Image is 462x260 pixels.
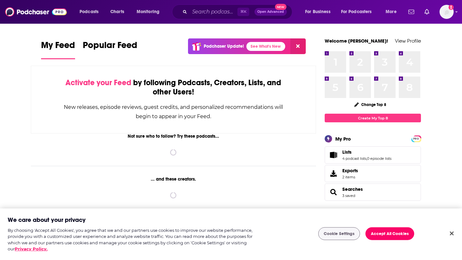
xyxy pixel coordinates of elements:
a: Popular Feed [83,40,137,59]
img: Podchaser - Follow, Share and Rate Podcasts [5,6,67,18]
span: PRO [412,136,420,141]
button: Change Top 8 [350,101,390,109]
img: User Profile [440,5,454,19]
div: ... and these creators. [31,176,316,182]
button: Open AdvancedNew [254,8,287,16]
span: Searches [325,183,421,201]
a: Show notifications dropdown [406,6,417,17]
span: Popular Feed [83,40,137,54]
button: open menu [337,7,381,17]
div: My Pro [335,136,351,142]
p: Podchaser Update! [204,44,244,49]
span: , [366,156,367,161]
a: Searches [327,188,340,197]
a: PRO [412,136,420,141]
span: Podcasts [80,7,98,16]
button: open menu [301,7,338,17]
div: by following Podcasts, Creators, Lists, and other Users! [63,78,284,97]
button: Accept All Cookies [365,227,414,240]
div: New releases, episode reviews, guest credits, and personalized recommendations will begin to appe... [63,102,284,121]
h2: We care about your privacy [8,216,86,224]
button: Show profile menu [440,5,454,19]
span: My Feed [41,40,75,54]
a: Searches [342,186,363,192]
a: See What's New [246,42,285,51]
button: Close [445,226,459,240]
a: My Feed [41,40,75,59]
button: Cookie Settings [318,227,360,240]
a: Lists [342,149,391,155]
span: New [275,4,287,10]
span: ⌘ K [237,8,249,16]
span: For Business [305,7,330,16]
svg: Add a profile image [449,5,454,10]
a: Welcome [PERSON_NAME]! [325,38,388,44]
a: More information about your privacy, opens in a new tab [15,246,47,251]
div: Not sure who to follow? Try these podcasts... [31,134,316,139]
span: 2 items [342,175,358,179]
span: Monitoring [137,7,159,16]
span: Exports [327,169,340,178]
span: Exports [342,168,358,174]
span: More [386,7,397,16]
span: Activate your Feed [65,78,131,87]
div: By choosing 'Accept All Cookies', you agree that we and our partners use cookies to improve our w... [8,227,254,252]
span: Open Advanced [257,10,284,13]
button: open menu [75,7,107,17]
span: Lists [325,146,421,164]
a: Charts [106,7,128,17]
span: Lists [342,149,352,155]
span: Logged in as james.parsons [440,5,454,19]
a: Show notifications dropdown [422,6,432,17]
a: Exports [325,165,421,182]
a: View Profile [395,38,421,44]
button: open menu [381,7,405,17]
a: 3 saved [342,193,355,198]
div: Search podcasts, credits, & more... [178,4,298,19]
button: open menu [132,7,168,17]
input: Search podcasts, credits, & more... [190,7,237,17]
span: For Podcasters [341,7,372,16]
span: Charts [110,7,124,16]
a: Lists [327,150,340,159]
a: Create My Top 8 [325,114,421,122]
a: 4 podcast lists [342,156,366,161]
a: 0 episode lists [367,156,391,161]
